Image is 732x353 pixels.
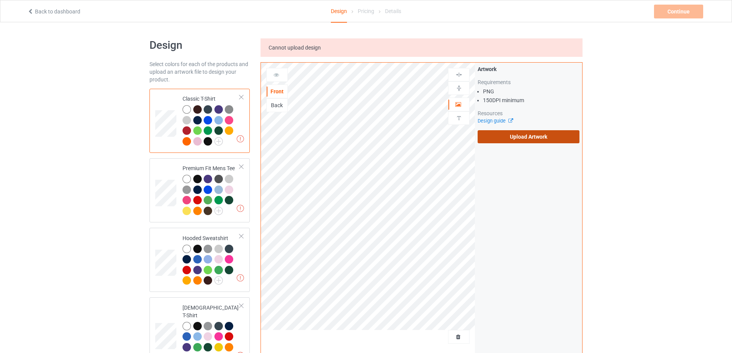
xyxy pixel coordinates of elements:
img: heather_texture.png [225,105,233,114]
div: Premium Fit Mens Tee [149,158,250,222]
div: Pricing [358,0,374,22]
img: exclamation icon [237,135,244,143]
div: Classic T-Shirt [149,89,250,153]
img: exclamation icon [237,205,244,212]
img: svg+xml;base64,PD94bWwgdmVyc2lvbj0iMS4wIiBlbmNvZGluZz0iVVRGLTgiPz4KPHN2ZyB3aWR0aD0iMjJweCIgaGVpZ2... [214,207,223,215]
div: Artwork [478,65,579,73]
li: PNG [483,88,579,95]
div: Classic T-Shirt [183,95,240,145]
li: 150 DPI minimum [483,96,579,104]
div: Premium Fit Mens Tee [183,164,240,214]
a: Design guide [478,118,513,124]
div: Back [267,101,287,109]
label: Upload Artwork [478,130,579,143]
img: svg%3E%0A [455,114,463,122]
div: Hooded Sweatshirt [149,228,250,292]
img: svg%3E%0A [455,85,463,92]
div: Resources [478,109,579,117]
a: Back to dashboard [27,8,80,15]
h1: Design [149,38,250,52]
div: Design [331,0,347,23]
img: exclamation icon [237,274,244,282]
div: Select colors for each of the products and upload an artwork file to design your product. [149,60,250,83]
img: svg%3E%0A [455,71,463,78]
div: Hooded Sweatshirt [183,234,240,284]
img: svg+xml;base64,PD94bWwgdmVyc2lvbj0iMS4wIiBlbmNvZGluZz0iVVRGLTgiPz4KPHN2ZyB3aWR0aD0iMjJweCIgaGVpZ2... [214,276,223,285]
img: heather_texture.png [183,186,191,194]
div: Details [385,0,401,22]
img: svg+xml;base64,PD94bWwgdmVyc2lvbj0iMS4wIiBlbmNvZGluZz0iVVRGLTgiPz4KPHN2ZyB3aWR0aD0iMjJweCIgaGVpZ2... [214,137,223,146]
div: Front [267,88,287,95]
div: Requirements [478,78,579,86]
span: Cannot upload design [269,45,321,51]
